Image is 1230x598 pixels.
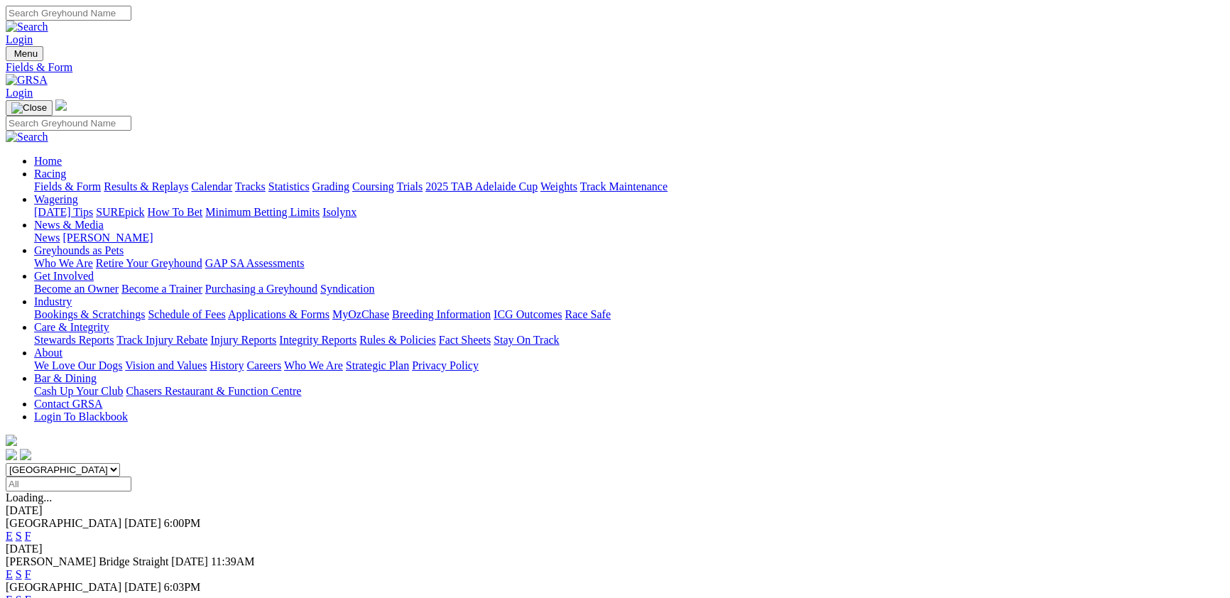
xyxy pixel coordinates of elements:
a: Race Safe [565,308,610,320]
a: Fields & Form [34,180,101,192]
a: SUREpick [96,206,144,218]
a: S [16,568,22,580]
span: Loading... [6,491,52,504]
a: E [6,568,13,580]
span: 11:39AM [211,555,255,567]
a: [DATE] Tips [34,206,93,218]
div: [DATE] [6,504,1224,517]
a: Careers [246,359,281,371]
a: Vision and Values [125,359,207,371]
span: [GEOGRAPHIC_DATA] [6,517,121,529]
a: Injury Reports [210,334,276,346]
a: Calendar [191,180,232,192]
div: Care & Integrity [34,334,1224,347]
div: Wagering [34,206,1224,219]
img: Close [11,102,47,114]
a: MyOzChase [332,308,389,320]
input: Search [6,6,131,21]
a: Bookings & Scratchings [34,308,145,320]
a: Login To Blackbook [34,411,128,423]
a: Weights [540,180,577,192]
a: S [16,530,22,542]
a: Statistics [268,180,310,192]
a: Applications & Forms [228,308,330,320]
a: Coursing [352,180,394,192]
a: E [6,530,13,542]
a: Isolynx [322,206,357,218]
a: We Love Our Dogs [34,359,122,371]
a: Tracks [235,180,266,192]
a: Stay On Track [494,334,559,346]
a: About [34,347,62,359]
a: News [34,232,60,244]
a: Purchasing a Greyhound [205,283,317,295]
span: 6:00PM [164,517,201,529]
a: Care & Integrity [34,321,109,333]
a: Become a Trainer [121,283,202,295]
a: Become an Owner [34,283,119,295]
a: Industry [34,295,72,308]
input: Select date [6,477,131,491]
span: [DATE] [124,581,161,593]
div: Get Involved [34,283,1224,295]
a: Strategic Plan [346,359,409,371]
span: 6:03PM [164,581,201,593]
span: [DATE] [124,517,161,529]
a: F [25,530,31,542]
a: Results & Replays [104,180,188,192]
a: Contact GRSA [34,398,102,410]
a: History [209,359,244,371]
img: logo-grsa-white.png [55,99,67,111]
a: Integrity Reports [279,334,357,346]
a: Schedule of Fees [148,308,225,320]
div: [DATE] [6,543,1224,555]
a: Home [34,155,62,167]
a: Track Injury Rebate [116,334,207,346]
a: Wagering [34,193,78,205]
a: Greyhounds as Pets [34,244,124,256]
button: Toggle navigation [6,100,53,116]
span: Menu [14,48,38,59]
img: facebook.svg [6,449,17,460]
a: How To Bet [148,206,203,218]
img: GRSA [6,74,48,87]
a: Rules & Policies [359,334,436,346]
a: Privacy Policy [412,359,479,371]
a: [PERSON_NAME] [62,232,153,244]
a: 2025 TAB Adelaide Cup [425,180,538,192]
a: Fields & Form [6,61,1224,74]
a: Track Maintenance [580,180,668,192]
a: Fact Sheets [439,334,491,346]
a: F [25,568,31,580]
span: [PERSON_NAME] Bridge Straight [6,555,168,567]
div: About [34,359,1224,372]
span: [GEOGRAPHIC_DATA] [6,581,121,593]
div: Industry [34,308,1224,321]
a: Stewards Reports [34,334,114,346]
a: Retire Your Greyhound [96,257,202,269]
a: Who We Are [34,257,93,269]
a: Get Involved [34,270,94,282]
a: Bar & Dining [34,372,97,384]
a: GAP SA Assessments [205,257,305,269]
a: Cash Up Your Club [34,385,123,397]
a: Who We Are [284,359,343,371]
a: Login [6,87,33,99]
a: Minimum Betting Limits [205,206,320,218]
a: Racing [34,168,66,180]
input: Search [6,116,131,131]
a: Syndication [320,283,374,295]
span: [DATE] [171,555,208,567]
img: Search [6,21,48,33]
a: ICG Outcomes [494,308,562,320]
a: Login [6,33,33,45]
a: Trials [396,180,423,192]
div: News & Media [34,232,1224,244]
div: Racing [34,180,1224,193]
a: Grading [312,180,349,192]
div: Bar & Dining [34,385,1224,398]
a: Chasers Restaurant & Function Centre [126,385,301,397]
a: News & Media [34,219,104,231]
img: Search [6,131,48,143]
